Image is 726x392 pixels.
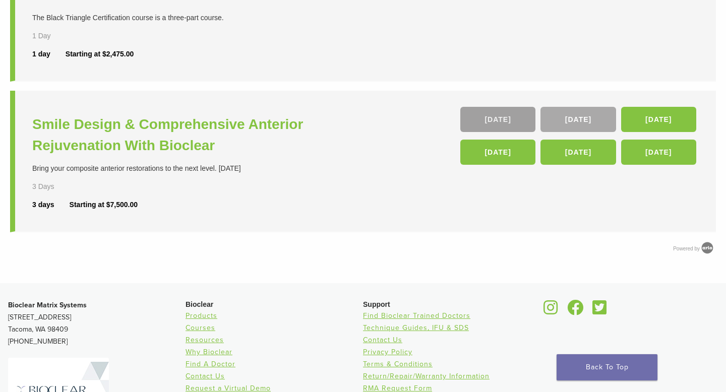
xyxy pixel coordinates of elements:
[32,31,82,41] div: 1 Day
[66,49,134,59] div: Starting at $2,475.00
[363,360,433,368] a: Terms & Conditions
[8,299,186,348] p: [STREET_ADDRESS] Tacoma, WA 98409 [PHONE_NUMBER]
[186,311,217,320] a: Products
[621,107,696,132] a: [DATE]
[32,181,82,192] div: 3 Days
[540,107,616,132] a: [DATE]
[589,306,610,316] a: Bioclear
[621,140,696,165] a: [DATE]
[557,354,657,380] a: Back To Top
[32,13,366,23] div: The Black Triangle Certification course is a three-part course.
[673,246,716,251] a: Powered by
[460,107,535,132] a: [DATE]
[186,372,225,380] a: Contact Us
[460,107,699,170] div: , , , , ,
[32,114,366,156] a: Smile Design & Comprehensive Anterior Rejuvenation With Bioclear
[186,336,224,344] a: Resources
[363,372,490,380] a: Return/Repair/Warranty Information
[8,301,87,309] strong: Bioclear Matrix Systems
[186,300,213,308] span: Bioclear
[363,348,412,356] a: Privacy Policy
[363,323,469,332] a: Technique Guides, IFU & SDS
[186,323,215,332] a: Courses
[700,240,715,255] img: Arlo training & Event Software
[32,49,66,59] div: 1 day
[363,300,390,308] span: Support
[540,306,562,316] a: Bioclear
[363,336,402,344] a: Contact Us
[32,163,366,174] div: Bring your composite anterior restorations to the next level. [DATE]
[70,200,138,210] div: Starting at $7,500.00
[32,200,70,210] div: 3 days
[460,140,535,165] a: [DATE]
[540,140,616,165] a: [DATE]
[186,348,232,356] a: Why Bioclear
[363,311,470,320] a: Find Bioclear Trained Doctors
[186,360,235,368] a: Find A Doctor
[564,306,587,316] a: Bioclear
